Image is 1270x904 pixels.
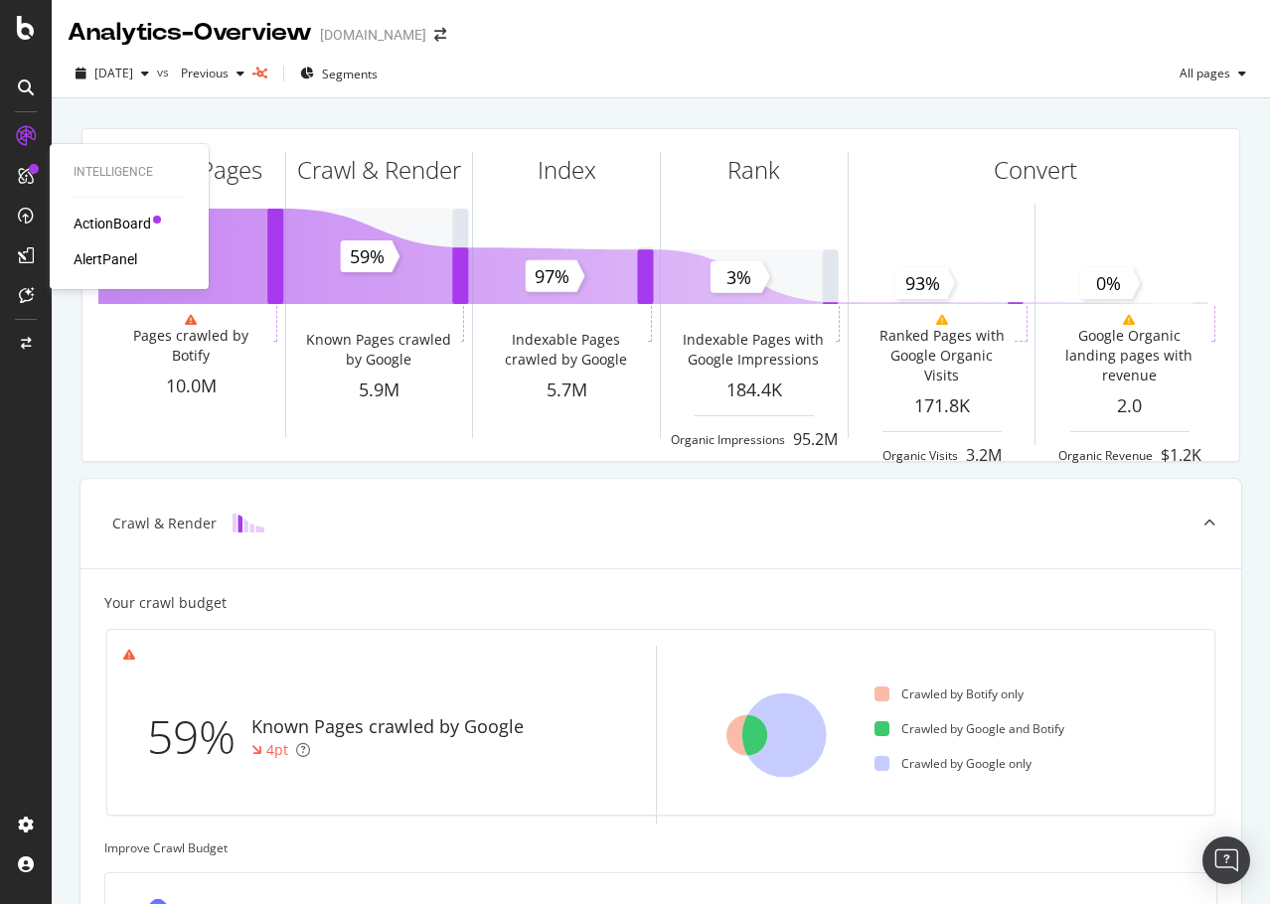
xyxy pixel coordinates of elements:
[671,431,785,448] div: Organic Impressions
[74,249,137,269] a: AlertPanel
[104,839,1217,856] div: Improve Crawl Budget
[661,377,848,403] div: 184.4K
[1202,836,1250,884] div: Open Intercom Messenger
[147,704,251,770] div: 59%
[473,377,660,403] div: 5.7M
[874,685,1024,702] div: Crawled by Botify only
[297,153,461,187] div: Crawl & Render
[233,514,264,532] img: block-icon
[793,428,838,451] div: 95.2M
[1172,58,1254,89] button: All pages
[434,28,446,42] div: arrow-right-arrow-left
[320,25,426,45] div: [DOMAIN_NAME]
[173,58,252,89] button: Previous
[157,64,173,80] span: vs
[68,16,312,50] div: Analytics - Overview
[488,330,644,370] div: Indexable Pages crawled by Google
[74,164,185,181] div: Intelligence
[251,714,524,740] div: Known Pages crawled by Google
[676,330,832,370] div: Indexable Pages with Google Impressions
[113,326,269,366] div: Pages crawled by Botify
[286,377,473,403] div: 5.9M
[322,66,378,82] span: Segments
[173,65,229,81] span: Previous
[68,58,157,89] button: [DATE]
[727,153,780,187] div: Rank
[292,58,386,89] button: Segments
[1172,65,1230,81] span: All pages
[538,153,596,187] div: Index
[112,514,217,533] div: Crawl & Render
[266,740,288,760] div: 4pt
[98,374,285,399] div: 10.0M
[874,720,1064,737] div: Crawled by Google and Botify
[874,755,1032,772] div: Crawled by Google only
[74,214,151,233] a: ActionBoard
[94,65,133,81] span: 2025 Oct. 5th
[301,330,457,370] div: Known Pages crawled by Google
[104,593,227,613] div: Your crawl budget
